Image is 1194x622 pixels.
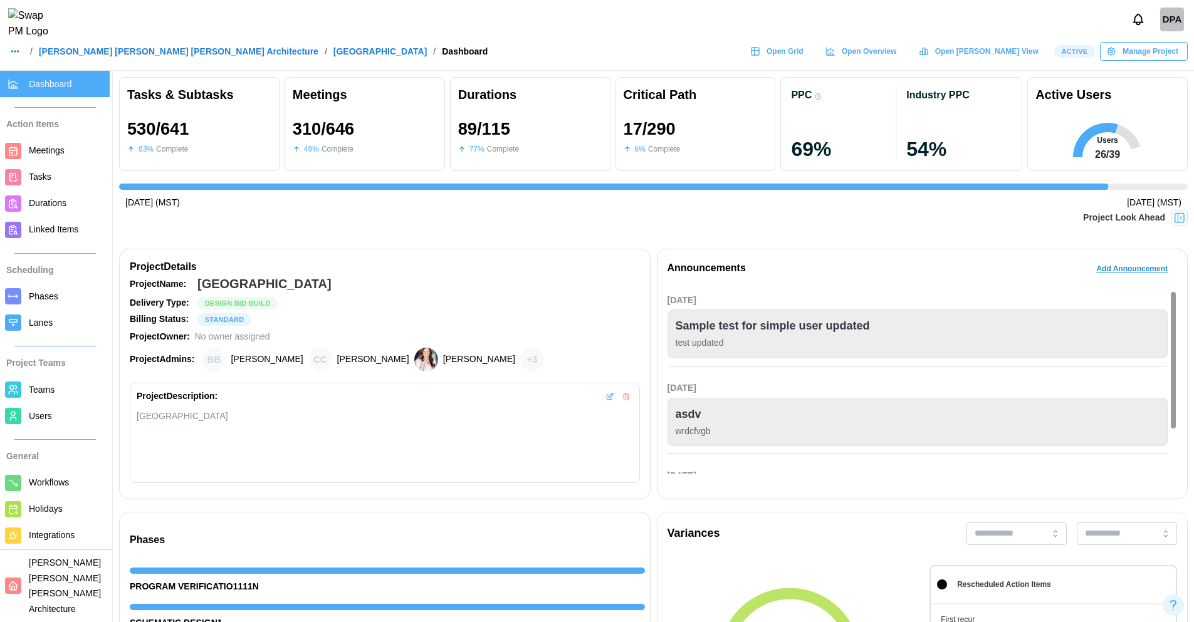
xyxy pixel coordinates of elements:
[1173,212,1186,224] img: Project Look Ahead Button
[624,85,768,105] div: Critical Path
[29,557,101,614] span: [PERSON_NAME] [PERSON_NAME] [PERSON_NAME] Architecture
[127,120,189,138] div: 530 / 641
[957,579,1051,591] div: Rescheduled Action Items
[195,330,270,344] div: No owner assigned
[469,143,484,155] div: 77 %
[202,348,226,371] div: Brian Baldwin
[648,143,680,155] div: Complete
[906,139,1012,159] div: 54 %
[130,331,190,341] strong: Project Owner:
[676,336,1160,350] div: test updated
[1160,8,1184,31] a: Daud Platform admin
[767,43,804,60] span: Open Grid
[325,47,327,56] div: /
[912,42,1047,61] a: Open [PERSON_NAME] View
[1083,211,1165,225] div: Project Look Ahead
[1087,259,1177,278] button: Add Announcement
[29,224,78,234] span: Linked Items
[308,348,332,371] div: Chris Cosenza
[791,139,896,159] div: 69 %
[668,525,720,542] div: Variances
[8,8,59,39] img: Swap PM Logo
[29,291,58,301] span: Phases
[624,120,676,138] div: 17 / 290
[130,296,192,310] div: Delivery Type:
[443,353,515,366] div: [PERSON_NAME]
[819,42,906,61] a: Open Overview
[1100,42,1188,61] button: Manage Project
[29,172,51,182] span: Tasks
[29,385,55,395] span: Teams
[935,43,1039,60] span: Open [PERSON_NAME] View
[127,85,271,105] div: Tasks & Subtasks
[322,143,353,155] div: Complete
[487,143,519,155] div: Complete
[442,47,488,56] div: Dashboard
[137,410,633,423] div: [GEOGRAPHIC_DATA]
[29,530,75,540] span: Integrations
[30,47,33,56] div: /
[231,353,303,366] div: [PERSON_NAME]
[39,47,318,56] a: [PERSON_NAME] [PERSON_NAME] [PERSON_NAME] Architecture
[842,43,896,60] span: Open Overview
[635,143,646,155] div: 6 %
[791,89,812,101] div: PPC
[304,143,319,155] div: 48 %
[293,85,437,105] div: Meetings
[414,348,438,371] img: Heather Bemis
[130,532,645,548] div: Phases
[1160,8,1184,31] div: DPA
[676,406,701,423] div: asdv
[29,145,65,155] span: Meetings
[197,274,332,294] div: [GEOGRAPHIC_DATA]
[668,294,1168,308] div: [DATE]
[906,89,969,101] div: Industry PPC
[130,259,640,275] div: Project Details
[1035,85,1111,105] div: Active Users
[137,390,217,403] div: Project Description:
[1128,9,1149,30] button: Notifications
[29,411,52,421] span: Users
[1096,260,1168,277] span: Add Announcement
[205,314,244,325] span: STANDARD
[433,47,436,56] div: /
[1127,196,1181,210] div: [DATE] (MST)
[333,47,427,56] a: [GEOGRAPHIC_DATA]
[130,277,192,291] div: Project Name:
[744,42,813,61] a: Open Grid
[130,580,645,594] div: PROGRAM VERIFICATIO1111N
[205,298,271,309] span: Design Bid Build
[29,79,72,89] span: Dashboard
[676,425,1160,438] div: wrdcfvgb
[1123,43,1178,60] span: Manage Project
[139,143,154,155] div: 83 %
[668,261,746,276] div: Announcements
[130,313,192,326] div: Billing Status:
[458,120,510,138] div: 89 / 115
[29,318,53,328] span: Lanes
[668,381,1168,395] div: [DATE]
[29,504,63,514] span: Holidays
[29,477,69,487] span: Workflows
[676,318,870,335] div: Sample test for simple user updated
[520,348,544,371] div: + 3
[29,198,66,208] span: Durations
[156,143,188,155] div: Complete
[1061,46,1087,57] span: Active
[125,196,180,210] div: [DATE] (MST)
[337,353,409,366] div: [PERSON_NAME]
[668,469,1168,483] div: [DATE]
[458,85,602,105] div: Durations
[130,354,194,364] strong: Project Admins:
[293,120,354,138] div: 310 / 646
